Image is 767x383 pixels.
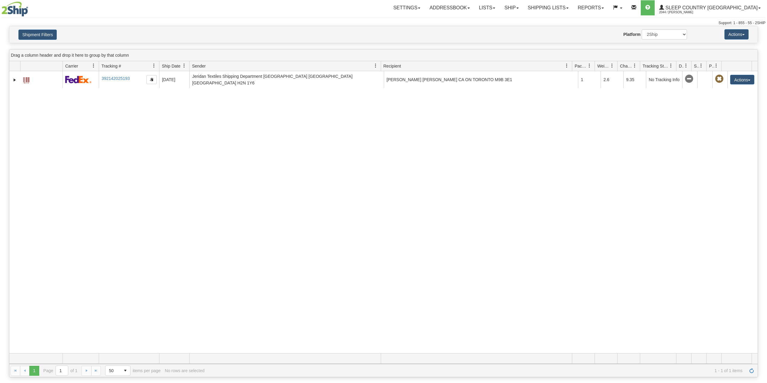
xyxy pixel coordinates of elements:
[105,366,130,376] span: Page sizes drop down
[724,29,749,40] button: Actions
[56,366,68,375] input: Page 1
[685,75,693,83] span: No Tracking Info
[192,63,206,69] span: Sender
[753,161,766,222] iframe: chat widget
[696,61,706,71] a: Shipment Issues filter column settings
[23,74,29,84] a: Label
[384,71,578,88] td: [PERSON_NAME] [PERSON_NAME] CA ON TORONTO M9B 3E1
[2,2,28,17] img: logo2044.jpg
[109,368,117,374] span: 50
[371,61,381,71] a: Sender filter column settings
[9,49,758,61] div: grid grouping header
[709,63,714,69] span: Pickup Status
[623,31,640,37] label: Platform
[162,63,180,69] span: Ship Date
[584,61,595,71] a: Packages filter column settings
[120,366,130,375] span: select
[101,76,130,81] a: 392142025193
[425,0,474,15] a: Addressbook
[383,63,401,69] span: Recipient
[146,75,157,84] button: Copy to clipboard
[179,61,189,71] a: Ship Date filter column settings
[730,75,754,84] button: Actions
[12,77,18,83] a: Expand
[573,0,608,15] a: Reports
[575,63,587,69] span: Packages
[630,61,640,71] a: Charge filter column settings
[659,9,704,15] span: 2044 / [PERSON_NAME]
[500,0,523,15] a: Ship
[620,63,633,69] span: Charge
[643,63,669,69] span: Tracking Status
[664,5,758,10] span: Sleep Country [GEOGRAPHIC_DATA]
[65,76,91,83] img: 2 - FedEx Express®
[715,75,724,83] span: Pickup Not Assigned
[747,366,756,375] a: Refresh
[189,71,384,88] td: Jeridan Textiles Shipping Department [GEOGRAPHIC_DATA] [GEOGRAPHIC_DATA] [GEOGRAPHIC_DATA] H2N 1Y6
[646,71,682,88] td: No Tracking Info
[681,61,691,71] a: Delivery Status filter column settings
[29,366,39,375] span: Page 1
[209,368,743,373] span: 1 - 1 of 1 items
[43,366,78,376] span: Page of 1
[694,63,699,69] span: Shipment Issues
[101,63,121,69] span: Tracking #
[655,0,765,15] a: Sleep Country [GEOGRAPHIC_DATA] 2044 / [PERSON_NAME]
[105,366,161,376] span: items per page
[711,61,721,71] a: Pickup Status filter column settings
[389,0,425,15] a: Settings
[65,63,78,69] span: Carrier
[562,61,572,71] a: Recipient filter column settings
[149,61,159,71] a: Tracking # filter column settings
[679,63,684,69] span: Delivery Status
[474,0,500,15] a: Lists
[2,21,765,26] div: Support: 1 - 855 - 55 - 2SHIP
[607,61,617,71] a: Weight filter column settings
[601,71,623,88] td: 2.6
[623,71,646,88] td: 9.35
[159,71,189,88] td: [DATE]
[666,61,676,71] a: Tracking Status filter column settings
[88,61,99,71] a: Carrier filter column settings
[165,368,205,373] div: No rows are selected
[597,63,610,69] span: Weight
[578,71,601,88] td: 1
[523,0,573,15] a: Shipping lists
[18,30,57,40] button: Shipment Filters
